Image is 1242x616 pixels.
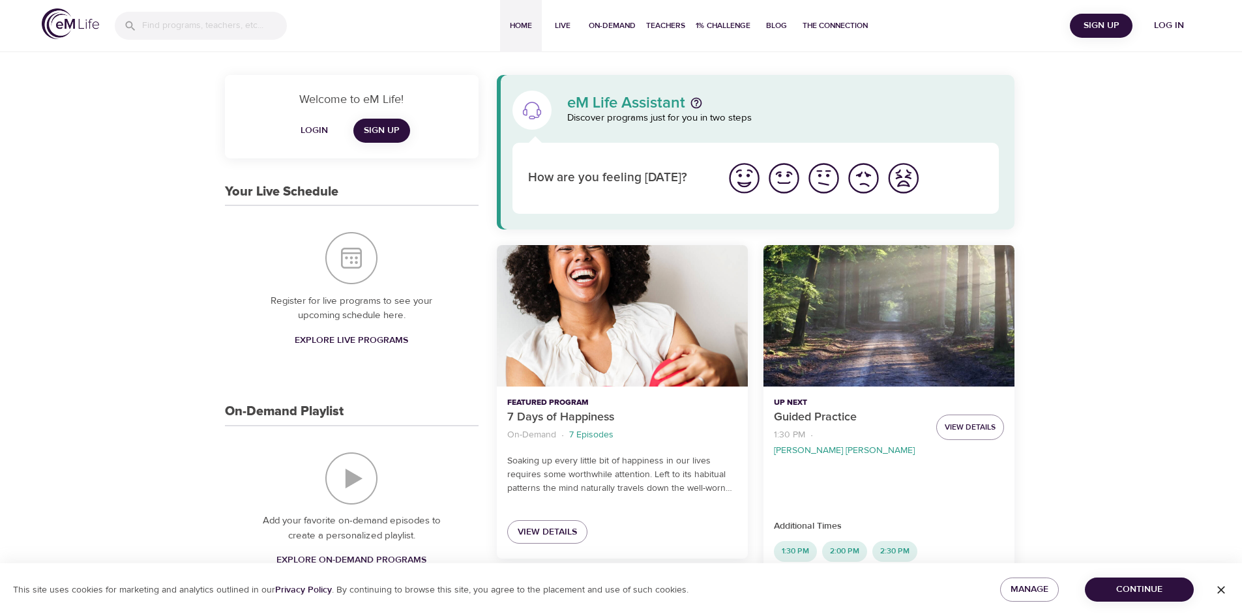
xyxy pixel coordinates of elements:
[507,426,737,444] nav: breadcrumb
[275,584,332,596] a: Privacy Policy
[726,160,762,196] img: great
[774,409,926,426] p: Guided Practice
[569,428,614,442] p: 7 Episodes
[724,158,764,198] button: I'm feeling great
[806,160,842,196] img: ok
[528,169,709,188] p: How are you feeling [DATE]?
[251,294,452,323] p: Register for live programs to see your upcoming schedule here.
[225,184,338,199] h3: Your Live Schedule
[497,245,748,387] button: 7 Days of Happiness
[295,332,408,349] span: Explore Live Programs
[810,426,813,444] li: ·
[822,541,867,562] div: 2:00 PM
[774,426,926,458] nav: breadcrumb
[507,454,737,495] p: Soaking up every little bit of happiness in our lives requires some worthwhile attention. Left to...
[505,19,537,33] span: Home
[774,444,915,458] p: [PERSON_NAME] [PERSON_NAME]
[774,546,817,557] span: 1:30 PM
[589,19,636,33] span: On-Demand
[936,415,1004,440] button: View Details
[325,232,377,284] img: Your Live Schedule
[567,111,999,126] p: Discover programs just for you in two steps
[774,428,805,442] p: 1:30 PM
[763,245,1014,387] button: Guided Practice
[846,160,881,196] img: bad
[803,19,868,33] span: The Connection
[507,520,587,544] a: View Details
[774,541,817,562] div: 1:30 PM
[774,397,926,409] p: Up Next
[271,548,432,572] a: Explore On-Demand Programs
[1075,18,1127,34] span: Sign Up
[276,552,426,568] span: Explore On-Demand Programs
[774,520,1004,533] p: Additional Times
[325,452,377,505] img: On-Demand Playlist
[1085,578,1194,602] button: Continue
[766,160,802,196] img: good
[522,100,542,121] img: eM Life Assistant
[822,546,867,557] span: 2:00 PM
[1138,14,1200,38] button: Log in
[241,91,463,108] p: Welcome to eM Life!
[844,158,883,198] button: I'm feeling bad
[1143,18,1195,34] span: Log in
[1070,14,1132,38] button: Sign Up
[507,409,737,426] p: 7 Days of Happiness
[364,123,400,139] span: Sign Up
[561,426,564,444] li: ·
[547,19,578,33] span: Live
[353,119,410,143] a: Sign Up
[518,524,577,540] span: View Details
[251,514,452,543] p: Add your favorite on-demand episodes to create a personalized playlist.
[945,420,996,434] span: View Details
[804,158,844,198] button: I'm feeling ok
[1095,581,1183,598] span: Continue
[696,19,750,33] span: 1% Challenge
[42,8,99,39] img: logo
[142,12,287,40] input: Find programs, teachers, etc...
[883,158,923,198] button: I'm feeling worst
[293,119,335,143] button: Login
[289,329,413,353] a: Explore Live Programs
[872,541,917,562] div: 2:30 PM
[1011,581,1048,598] span: Manage
[507,428,556,442] p: On-Demand
[567,95,685,111] p: eM Life Assistant
[761,19,792,33] span: Blog
[646,19,685,33] span: Teachers
[872,546,917,557] span: 2:30 PM
[507,397,737,409] p: Featured Program
[764,158,804,198] button: I'm feeling good
[299,123,330,139] span: Login
[1000,578,1059,602] button: Manage
[225,404,344,419] h3: On-Demand Playlist
[885,160,921,196] img: worst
